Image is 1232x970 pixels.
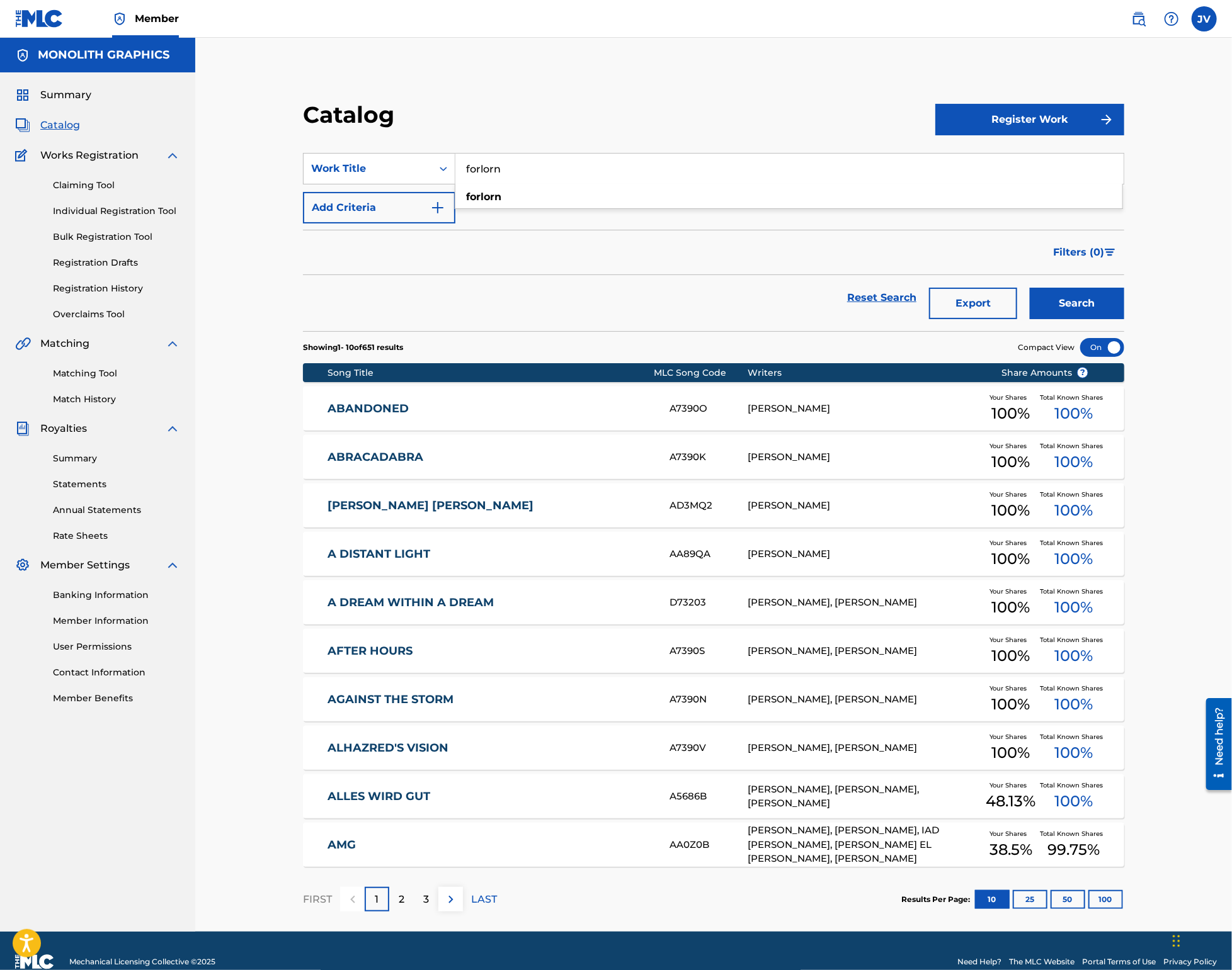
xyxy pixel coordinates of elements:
[53,589,180,602] a: Banking Information
[990,393,1032,402] span: Your Shares
[1054,548,1093,570] span: 100 %
[15,48,30,63] img: Accounts
[990,490,1032,499] span: Your Shares
[748,595,982,610] div: [PERSON_NAME], [PERSON_NAME]
[670,692,748,707] div: A7390N
[53,478,180,491] a: Statements
[53,230,180,244] a: Bulk Registration Tool
[1040,538,1108,548] span: Total Known Shares
[15,954,54,969] img: logo
[670,402,748,416] div: A7390O
[991,451,1030,473] span: 100 %
[40,558,130,573] span: Member Settings
[986,790,1035,813] span: 48.13 %
[135,11,179,26] span: Member
[1192,6,1217,31] div: User Menu
[328,366,654,380] div: Song Title
[328,547,653,561] a: A DISTANT LIGHT
[53,640,180,653] a: User Permissions
[1054,402,1093,425] span: 100 %
[748,366,982,380] div: Writers
[929,288,1017,319] button: Export
[399,892,404,907] p: 2
[1105,249,1115,256] img: filter
[990,538,1032,548] span: Your Shares
[38,48,169,62] h5: MONOLITH GRAPHICS
[748,741,982,755] div: [PERSON_NAME], [PERSON_NAME]
[991,402,1030,425] span: 100 %
[303,892,332,907] p: FIRST
[990,829,1032,838] span: Your Shares
[53,282,180,295] a: Registration History
[957,956,1001,967] a: Need Help?
[40,87,91,103] span: Summary
[1163,956,1217,967] a: Privacy Policy
[748,644,982,658] div: [PERSON_NAME], [PERSON_NAME]
[40,421,87,436] span: Royalties
[990,838,1032,861] span: 38.5 %
[990,684,1032,693] span: Your Shares
[328,692,653,707] a: AGAINST THE STORM
[40,118,80,133] span: Catalog
[40,336,89,351] span: Matching
[1054,499,1093,522] span: 100 %
[748,823,982,866] div: [PERSON_NAME], [PERSON_NAME], IAD [PERSON_NAME], [PERSON_NAME] EL [PERSON_NAME], [PERSON_NAME]
[328,402,653,416] a: ABANDONED
[328,499,653,513] a: [PERSON_NAME] [PERSON_NAME]
[328,741,653,755] a: ALHAZRED'S VISION
[990,732,1032,742] span: Your Shares
[990,587,1032,596] span: Your Shares
[1047,838,1100,861] span: 99.75 %
[1040,781,1108,790] span: Total Known Shares
[15,118,80,133] a: CatalogCatalog
[990,635,1032,645] span: Your Shares
[670,595,748,610] div: D73203
[1040,732,1108,742] span: Total Known Shares
[165,558,180,573] img: expand
[15,336,31,351] img: Matching
[990,441,1032,451] span: Your Shares
[1078,368,1088,378] span: ?
[53,179,180,192] a: Claiming Tool
[53,529,180,543] a: Rate Sheets
[53,256,180,269] a: Registration Drafts
[15,148,31,163] img: Works Registration
[1051,890,1085,909] button: 50
[1173,922,1180,960] div: Drag
[15,421,30,436] img: Royalties
[53,614,180,628] a: Member Information
[1054,790,1093,813] span: 100 %
[670,547,748,561] div: AA89QA
[748,450,982,465] div: [PERSON_NAME]
[15,87,30,103] img: Summary
[991,548,1030,570] span: 100 %
[40,148,139,163] span: Works Registration
[165,148,180,163] img: expand
[670,789,748,804] div: A5686B
[670,741,748,755] div: A7390V
[901,894,973,905] p: Results Per Page:
[53,504,180,517] a: Annual Statements
[53,692,180,705] a: Member Benefits
[991,499,1030,522] span: 100 %
[670,499,748,513] div: AD3MQ2
[1001,366,1088,380] span: Share Amounts
[375,892,379,907] p: 1
[165,421,180,436] img: expand
[748,499,982,513] div: [PERSON_NAME]
[1054,645,1093,667] span: 100 %
[1040,393,1108,402] span: Total Known Shares
[1054,596,1093,619] span: 100 %
[53,205,180,218] a: Individual Registration Tool
[15,87,91,103] a: SummarySummary
[328,644,653,658] a: AFTER HOURS
[112,11,127,26] img: Top Rightsholder
[990,781,1032,790] span: Your Shares
[1013,890,1047,909] button: 25
[303,342,403,353] p: Showing 1 - 10 of 651 results
[1164,11,1179,26] img: help
[748,402,982,416] div: [PERSON_NAME]
[670,450,748,465] div: A7390K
